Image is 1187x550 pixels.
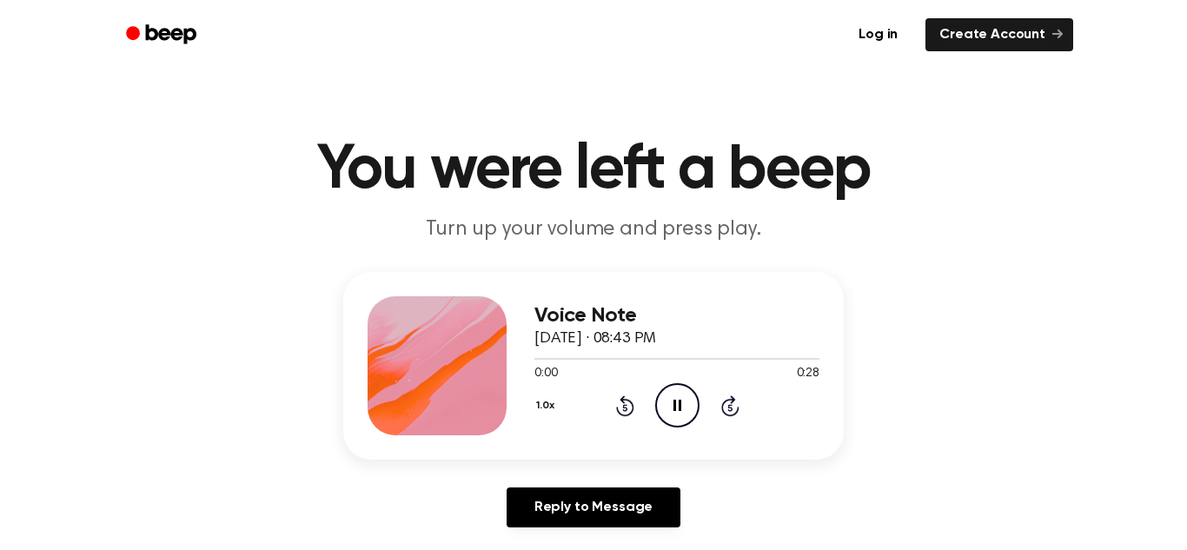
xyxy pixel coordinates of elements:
[114,18,212,52] a: Beep
[507,487,680,527] a: Reply to Message
[841,15,915,55] a: Log in
[534,391,560,421] button: 1.0x
[534,365,557,383] span: 0:00
[260,215,927,244] p: Turn up your volume and press play.
[925,18,1073,51] a: Create Account
[149,139,1038,202] h1: You were left a beep
[534,331,656,347] span: [DATE] · 08:43 PM
[534,304,819,328] h3: Voice Note
[797,365,819,383] span: 0:28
